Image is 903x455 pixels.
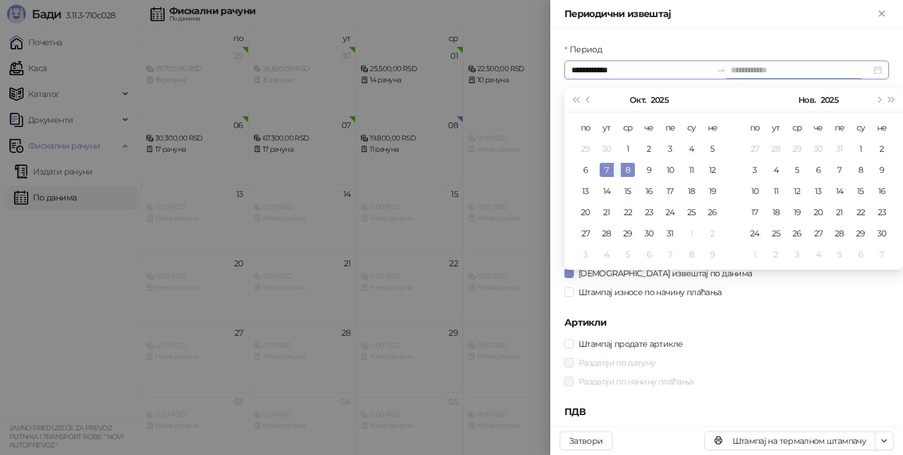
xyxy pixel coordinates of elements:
span: to [717,65,726,75]
th: не [871,117,892,138]
td: 2025-11-18 [765,202,787,223]
td: 2025-11-26 [787,223,808,244]
td: 2025-11-04 [765,159,787,180]
div: 26 [705,205,720,219]
div: 2 [875,142,889,156]
div: 22 [854,205,868,219]
td: 2025-10-24 [660,202,681,223]
td: 2025-11-12 [787,180,808,202]
div: 6 [578,163,593,177]
td: 2025-11-06 [808,159,829,180]
td: 2025-11-28 [829,223,850,244]
div: 18 [684,184,698,198]
div: 7 [832,163,847,177]
th: че [808,117,829,138]
td: 2025-11-07 [660,244,681,265]
td: 2025-11-06 [638,244,660,265]
th: су [681,117,702,138]
td: 2025-11-27 [808,223,829,244]
span: swap-right [717,65,726,75]
th: по [575,117,596,138]
div: 8 [854,163,868,177]
div: 28 [832,226,847,240]
td: 2025-11-03 [744,159,765,180]
th: ут [596,117,617,138]
td: 2025-11-22 [850,202,871,223]
div: 31 [663,226,677,240]
td: 2025-10-17 [660,180,681,202]
div: 7 [663,247,677,262]
button: Следећа година (Control + right) [885,88,898,112]
td: 2025-12-03 [787,244,808,265]
td: 2025-11-19 [787,202,808,223]
td: 2025-10-06 [575,159,596,180]
div: 10 [663,163,677,177]
td: 2025-10-16 [638,180,660,202]
td: 2025-10-28 [596,223,617,244]
th: пе [829,117,850,138]
td: 2025-11-01 [681,223,702,244]
td: 2025-10-03 [660,138,681,159]
div: 22 [621,205,635,219]
div: 19 [790,205,804,219]
td: 2025-11-23 [871,202,892,223]
div: 9 [875,163,889,177]
td: 2025-12-06 [850,244,871,265]
h5: Артикли [564,316,889,330]
div: 9 [642,163,656,177]
span: Штампај продате артикле [574,337,687,350]
td: 2025-12-05 [829,244,850,265]
div: 2 [769,247,783,262]
div: 16 [642,184,656,198]
th: пе [660,117,681,138]
td: 2025-11-17 [744,202,765,223]
th: ср [787,117,808,138]
div: 12 [790,184,804,198]
div: 11 [684,163,698,177]
div: 7 [600,163,614,177]
td: 2025-10-10 [660,159,681,180]
td: 2025-10-14 [596,180,617,202]
div: 31 [832,142,847,156]
span: Штампај износе по начину плаћања [574,286,727,299]
h5: ПДВ [564,405,889,419]
div: 30 [642,226,656,240]
div: 30 [600,142,614,156]
td: 2025-11-03 [575,244,596,265]
div: 23 [875,205,889,219]
td: 2025-10-07 [596,159,617,180]
div: 5 [705,142,720,156]
div: Периодични извештај [564,7,875,21]
div: 6 [811,163,825,177]
div: 17 [663,184,677,198]
div: 8 [684,247,698,262]
td: 2025-10-09 [638,159,660,180]
td: 2025-11-04 [596,244,617,265]
div: 30 [875,226,889,240]
td: 2025-10-29 [787,138,808,159]
div: 5 [621,247,635,262]
div: 20 [578,205,593,219]
td: 2025-11-01 [850,138,871,159]
td: 2025-10-08 [617,159,638,180]
div: 27 [748,142,762,156]
div: 21 [832,205,847,219]
td: 2025-11-08 [850,159,871,180]
td: 2025-10-27 [744,138,765,159]
div: 30 [811,142,825,156]
span: Раздвоји по начину плаћања [574,375,698,388]
td: 2025-12-01 [744,244,765,265]
th: су [850,117,871,138]
div: 28 [769,142,783,156]
div: 4 [600,247,614,262]
td: 2025-12-04 [808,244,829,265]
td: 2025-10-31 [660,223,681,244]
div: 7 [875,247,889,262]
input: Период [571,63,712,76]
div: 21 [600,205,614,219]
td: 2025-11-02 [702,223,723,244]
div: 3 [790,247,804,262]
td: 2025-11-09 [702,244,723,265]
td: 2025-12-02 [765,244,787,265]
div: 14 [832,184,847,198]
